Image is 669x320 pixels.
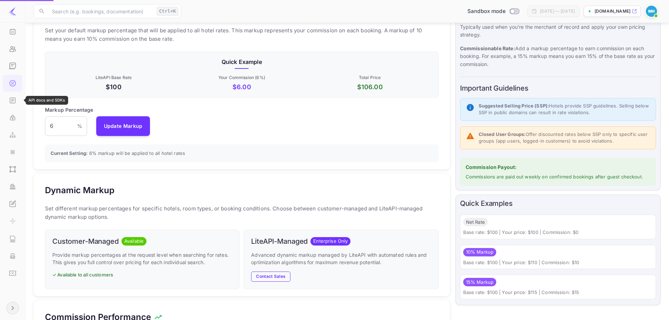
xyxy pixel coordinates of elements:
[479,103,549,109] strong: Suggested Selling Price (SSP):
[3,144,22,160] a: Integrations
[540,8,575,14] div: [DATE] — [DATE]
[6,302,19,314] button: Expand navigation
[466,174,650,181] p: Commissions are paid out weekly on confirmed bookings after guest checkout.
[251,251,431,266] p: Advanced dynamic markup managed by LiteAPI with automated rules and optimization algorithms for m...
[51,58,433,66] p: Quick Example
[463,279,497,286] span: 15% Markup
[307,82,433,92] p: $ 106.00
[463,229,653,236] p: Base rate: $100 | Your price: $100 | Commission: $0
[51,150,87,156] strong: Current Setting:
[77,122,82,130] p: %
[48,4,154,18] input: Search (e.g. bookings, documentation)
[251,237,308,246] h6: LiteAPI-Managed
[3,178,22,194] a: Performance
[3,40,22,57] a: Team management
[3,92,22,108] a: API docs and SDKs
[45,185,114,196] h5: Dynamic Markup
[646,6,657,17] img: Michael Haddad
[179,82,304,92] p: $ 6.00
[465,7,522,15] div: Switch to Production mode
[463,289,653,296] p: Base rate: $100 | Your price: $115 | Commission: $15
[51,74,176,81] p: LiteAPI Base Rate
[251,272,290,282] button: Contact Sales
[8,7,17,15] img: LiteAPI
[45,204,439,221] p: Set different markup percentages for specific hotels, room types, or booking conditions. Choose b...
[3,126,22,143] a: Webhooks
[45,106,93,113] p: Markup Percentage
[460,45,656,68] p: Add a markup percentage to earn commission on each booking. For example, a 15% markup means you e...
[463,259,653,266] p: Base rate: $100 | Your price: $110 | Commission: $10
[45,116,77,136] input: 0
[3,230,22,247] a: API Logs
[467,7,506,15] span: Sandbox mode
[463,219,488,226] span: Net Rate
[3,195,22,211] a: Whitelabel
[460,45,515,51] strong: Commissionable Rate:
[96,116,150,136] button: Update Markup
[460,84,656,92] h6: Important Guidelines
[3,109,22,125] a: API Keys
[466,164,517,170] strong: Commission Payout:
[595,8,630,14] p: [DOMAIN_NAME]
[460,15,656,39] p: You receive the base hotel rate with no commission. Typically used when you're the merchant of re...
[45,26,439,43] p: Set your default markup percentage that will be applied to all hotel rates. This markup represent...
[3,161,22,177] a: UI Components
[122,238,146,245] span: Available
[51,82,176,92] p: $100
[479,131,526,137] strong: Closed User Groups:
[3,265,22,281] a: Vouchers
[157,7,178,16] div: Ctrl+K
[52,237,119,246] h6: Customer-Managed
[52,272,232,279] p: ✓ Available to all customers
[3,75,22,91] a: Commission
[307,74,433,81] p: Total Price
[3,23,22,39] a: Bookings
[51,150,433,157] p: 6 % markup will be applied to all hotel rates
[26,96,68,105] div: API docs and SDKs
[179,74,304,81] p: Your Commission ( 6 %)
[3,58,22,74] a: Earnings
[460,199,656,208] h6: Quick Examples
[3,248,22,264] a: Fraud management
[479,103,650,116] p: Hotels provide SSP guidelines. Selling below SSP in public domains can result in rate violations.
[310,238,350,245] span: Enterprise Only
[479,131,650,145] p: Offer discounted rates below SSP only to specific user groups (app users, logged-in customers) to...
[52,251,232,266] p: Provide markup percentages at the request level when searching for rates. This gives you full con...
[463,249,497,256] span: 10% Markup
